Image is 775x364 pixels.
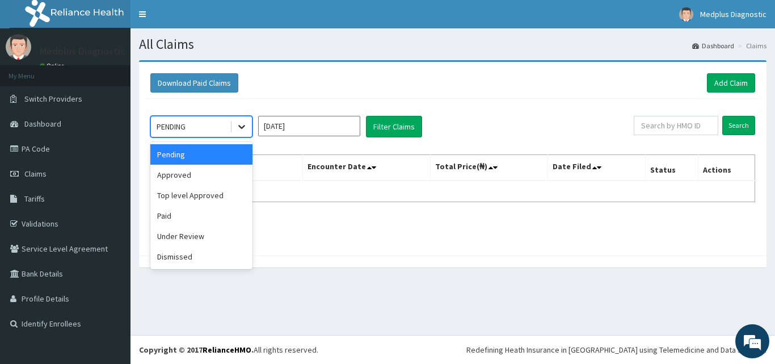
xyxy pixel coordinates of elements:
p: Medplus Diagnostic [40,46,125,56]
div: Under Review [150,226,252,246]
button: Download Paid Claims [150,73,238,93]
div: Top level Approved [150,185,252,206]
strong: Copyright © 2017 . [139,345,254,355]
div: Paid [150,206,252,226]
h1: All Claims [139,37,766,52]
span: Switch Providers [24,94,82,104]
span: Medplus Diagnostic [700,9,766,19]
img: User Image [679,7,693,22]
span: Dashboard [24,119,61,129]
input: Search by HMO ID [634,116,718,135]
button: Filter Claims [366,116,422,137]
a: RelianceHMO [203,345,251,355]
th: Total Price(₦) [430,155,548,181]
li: Claims [735,41,766,51]
span: Claims [24,169,47,179]
div: Pending [150,144,252,165]
div: Redefining Heath Insurance in [GEOGRAPHIC_DATA] using Telemedicine and Data Science! [466,344,766,355]
a: Dashboard [692,41,734,51]
th: Date Filed [548,155,646,181]
th: Status [646,155,698,181]
th: Encounter Date [303,155,430,181]
img: User Image [6,34,31,60]
input: Select Month and Year [258,116,360,136]
span: Tariffs [24,194,45,204]
div: Approved [150,165,252,185]
a: Online [40,62,67,70]
a: Add Claim [707,73,755,93]
div: PENDING [157,121,186,132]
input: Search [722,116,755,135]
th: Actions [698,155,755,181]
div: Dismissed [150,246,252,267]
footer: All rights reserved. [130,335,775,364]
